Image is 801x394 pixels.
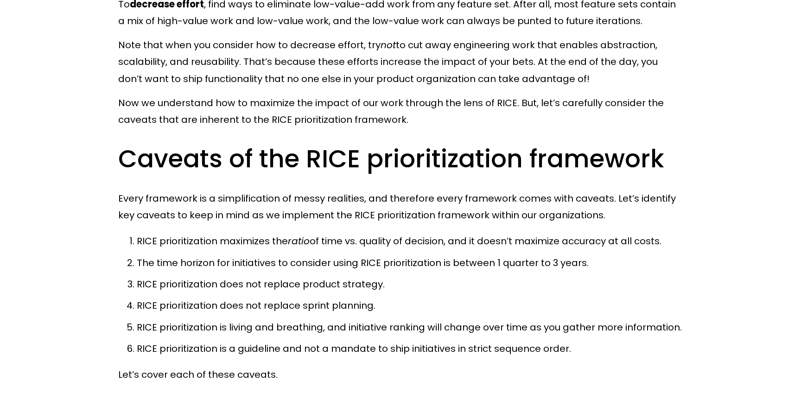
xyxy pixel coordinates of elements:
p: Note that when you consider how to decrease effort, try to cut away engineering work that enables... [118,37,683,87]
h2: Caveats of the RICE prioritization framework [118,143,683,175]
p: Let’s cover each of these caveats. [118,366,683,383]
p: RICE prioritization does not replace sprint planning. [137,297,683,314]
p: RICE prioritization does not replace product strategy. [137,276,683,292]
p: RICE prioritization is a guideline and not a mandate to ship initiatives in strict sequence order. [137,340,683,357]
em: ratio [288,235,310,248]
p: The time horizon for initiatives to consider using RICE prioritization is between 1 quarter to 3 ... [137,254,683,271]
p: RICE prioritization is living and breathing, and initiative ranking will change over time as you ... [137,319,683,336]
p: Every framework is a simplification of messy realities, and therefore every framework comes with ... [118,190,683,224]
em: not [381,38,396,51]
p: Now we understand how to maximize the impact of our work through the lens of RICE. But, let’s car... [118,95,683,128]
p: RICE prioritization maximizes the of time vs. quality of decision, and it doesn’t maximize accura... [137,233,683,249]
